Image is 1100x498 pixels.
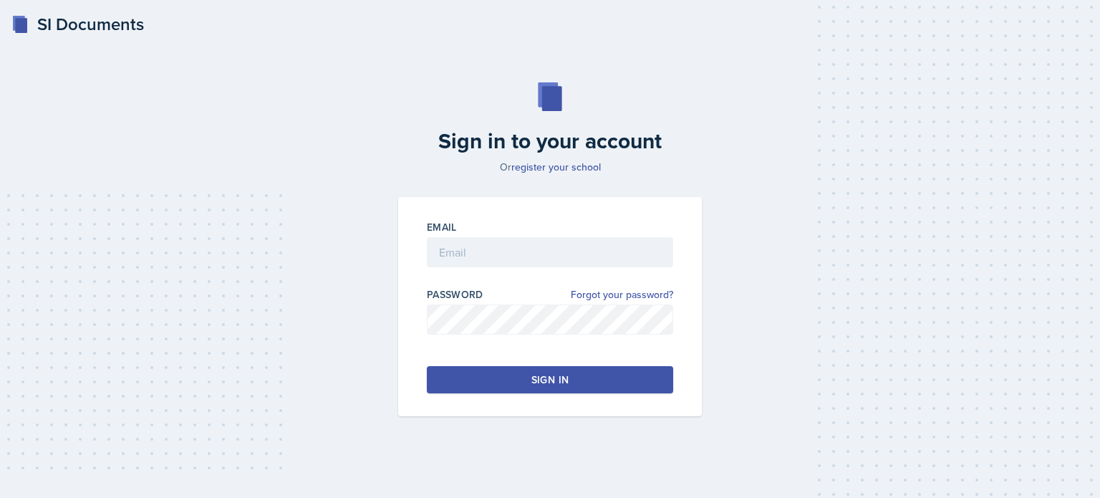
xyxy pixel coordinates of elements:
[427,366,673,393] button: Sign in
[571,287,673,302] a: Forgot your password?
[390,160,710,174] p: Or
[427,220,457,234] label: Email
[427,287,483,302] label: Password
[427,237,673,267] input: Email
[11,11,144,37] a: SI Documents
[531,373,569,387] div: Sign in
[511,160,601,174] a: register your school
[390,128,710,154] h2: Sign in to your account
